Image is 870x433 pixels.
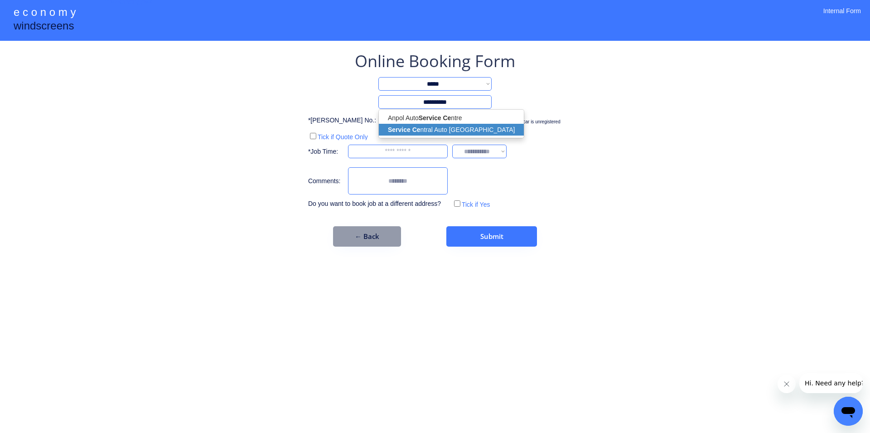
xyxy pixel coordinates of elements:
[491,119,560,124] label: Please check if car is unregistered
[799,373,863,393] iframe: Message from company
[355,50,515,73] div: Online Booking Form
[308,199,448,209] div: Do you want to book job at a different address?
[5,6,65,14] span: Hi. Need any help?
[446,226,537,247] button: Submit
[379,124,524,136] p: ntral Auto [GEOGRAPHIC_DATA]
[462,201,490,208] label: Tick if Yes
[834,397,863,426] iframe: Button to launch messaging window
[823,7,861,27] div: Internal Form
[14,5,76,22] div: e c o n o m y
[308,116,376,125] div: *[PERSON_NAME] No.:
[379,112,524,124] p: Anpol Auto ntre
[14,18,74,36] div: windscreens
[333,226,401,247] button: ← Back
[388,126,420,133] strong: Service Ce
[308,147,343,156] div: *Job Time:
[318,133,368,141] label: Tick if Quote Only
[308,177,343,186] div: Comments:
[419,114,451,122] strong: Service Ce
[778,375,796,393] iframe: Close message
